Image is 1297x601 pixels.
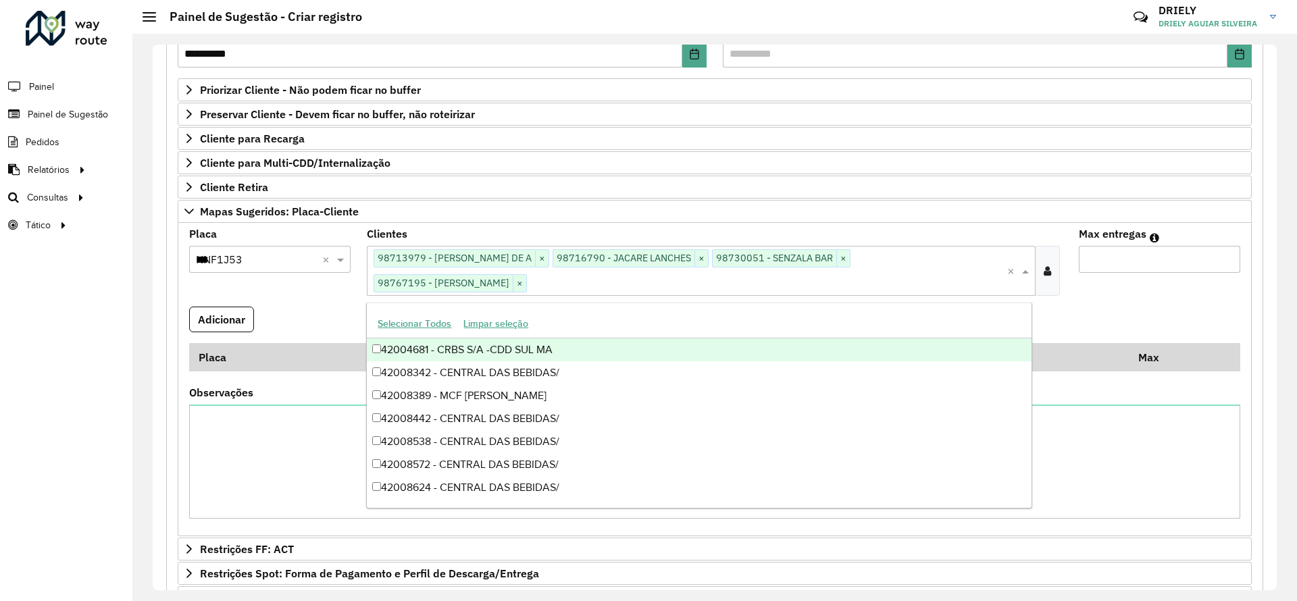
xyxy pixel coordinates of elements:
span: Cliente para Recarga [200,133,305,144]
div: 42008572 - CENTRAL DAS BEBIDAS/ [367,453,1031,476]
span: × [836,251,850,267]
span: Painel de Sugestão [28,107,108,122]
span: × [694,251,708,267]
a: Priorizar Cliente - Não podem ficar no buffer [178,78,1252,101]
span: Relatórios [28,163,70,177]
span: Painel [29,80,54,94]
button: Selecionar Todos [372,313,457,334]
div: 42008538 - CENTRAL DAS BEBIDAS/ [367,430,1031,453]
span: Pedidos [26,135,59,149]
a: Restrições FF: ACT [178,538,1252,560]
a: Restrições Spot: Forma de Pagamento e Perfil de Descarga/Entrega [178,562,1252,585]
th: Max [1129,343,1183,371]
span: DRIELY AGUIAR SILVEIRA [1159,18,1260,30]
label: Clientes [367,226,407,242]
span: Mapas Sugeridos: Placa-Cliente [200,206,359,217]
span: 98767195 - [PERSON_NAME] [374,275,513,291]
label: Placa [189,226,217,242]
a: Contato Rápido [1126,3,1155,32]
span: Preservar Cliente - Devem ficar no buffer, não roteirizar [200,109,475,120]
span: Restrições Spot: Forma de Pagamento e Perfil de Descarga/Entrega [200,568,539,579]
span: Cliente para Multi-CDD/Internalização [200,157,390,168]
span: × [513,276,526,292]
span: Priorizar Cliente - Não podem ficar no buffer [200,84,421,95]
a: Mapas Sugeridos: Placa-Cliente [178,200,1252,223]
div: 42004681 - CRBS S/A -CDD SUL MA [367,338,1031,361]
span: Clear all [322,251,334,267]
em: Máximo de clientes que serão colocados na mesma rota com os clientes informados [1150,232,1159,243]
label: Max entregas [1079,226,1146,242]
a: Cliente Retira [178,176,1252,199]
a: Cliente para Multi-CDD/Internalização [178,151,1252,174]
button: Limpar seleção [457,313,534,334]
div: 42008442 - CENTRAL DAS BEBIDAS/ [367,407,1031,430]
span: Tático [26,218,51,232]
div: 42008624 - CENTRAL DAS BEBIDAS/ [367,476,1031,499]
button: Adicionar [189,307,254,332]
div: Mapas Sugeridos: Placa-Cliente [178,223,1252,537]
span: Restrições FF: ACT [200,544,294,554]
div: 42008342 - CENTRAL DAS BEBIDAS/ [367,361,1031,384]
span: Cliente Retira [200,182,268,192]
span: 98713979 - [PERSON_NAME] DE A [374,250,535,266]
span: 98716790 - JACARE LANCHES [553,250,694,266]
label: Observações [189,384,253,400]
div: 60300246 - [PERSON_NAME] DA [367,499,1031,522]
div: 42008389 - MCF [PERSON_NAME] [367,384,1031,407]
span: Clear all [1007,263,1019,279]
button: Choose Date [682,41,707,68]
h2: Painel de Sugestão - Criar registro [156,9,362,24]
h3: DRIELY [1159,4,1260,17]
a: Cliente para Recarga [178,127,1252,150]
th: Placa [189,343,371,371]
a: Preservar Cliente - Devem ficar no buffer, não roteirizar [178,103,1252,126]
button: Choose Date [1227,41,1252,68]
span: Consultas [27,190,68,205]
ng-dropdown-panel: Options list [366,303,1032,508]
span: 98730051 - SENZALA BAR [713,250,836,266]
span: × [535,251,549,267]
